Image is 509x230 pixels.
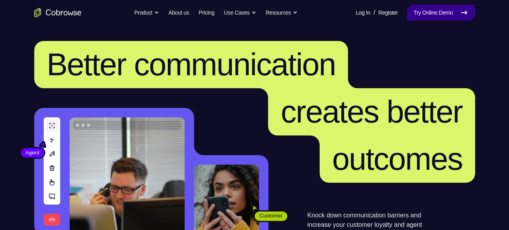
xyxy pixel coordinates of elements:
span: Better communication [47,47,336,82]
a: Register [378,5,398,20]
a: Log In [356,5,370,20]
span: outcomes [332,141,463,176]
span: creates better [281,94,462,129]
button: Resources [266,5,298,20]
span: / [374,8,375,17]
a: Pricing [198,5,214,20]
button: Product [134,5,159,20]
a: Go to the home page [34,8,81,17]
button: Use Cases [224,5,256,20]
a: About us [168,5,189,20]
a: Try Online Demo [407,5,475,20]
